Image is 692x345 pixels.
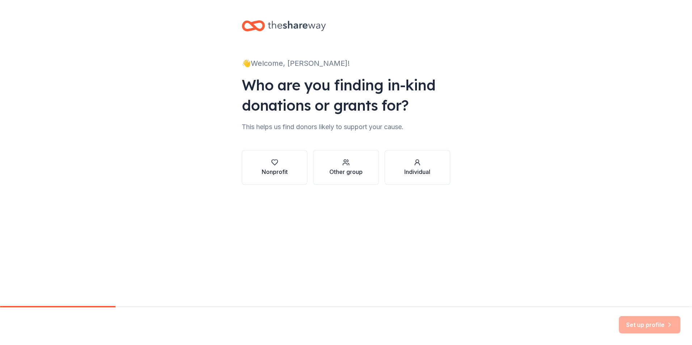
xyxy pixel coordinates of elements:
[242,57,450,69] div: 👋 Welcome, [PERSON_NAME]!
[404,167,430,176] div: Individual
[242,121,450,133] div: This helps us find donors likely to support your cause.
[242,75,450,115] div: Who are you finding in-kind donations or grants for?
[262,167,288,176] div: Nonprofit
[329,167,363,176] div: Other group
[385,150,450,185] button: Individual
[313,150,379,185] button: Other group
[242,150,307,185] button: Nonprofit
